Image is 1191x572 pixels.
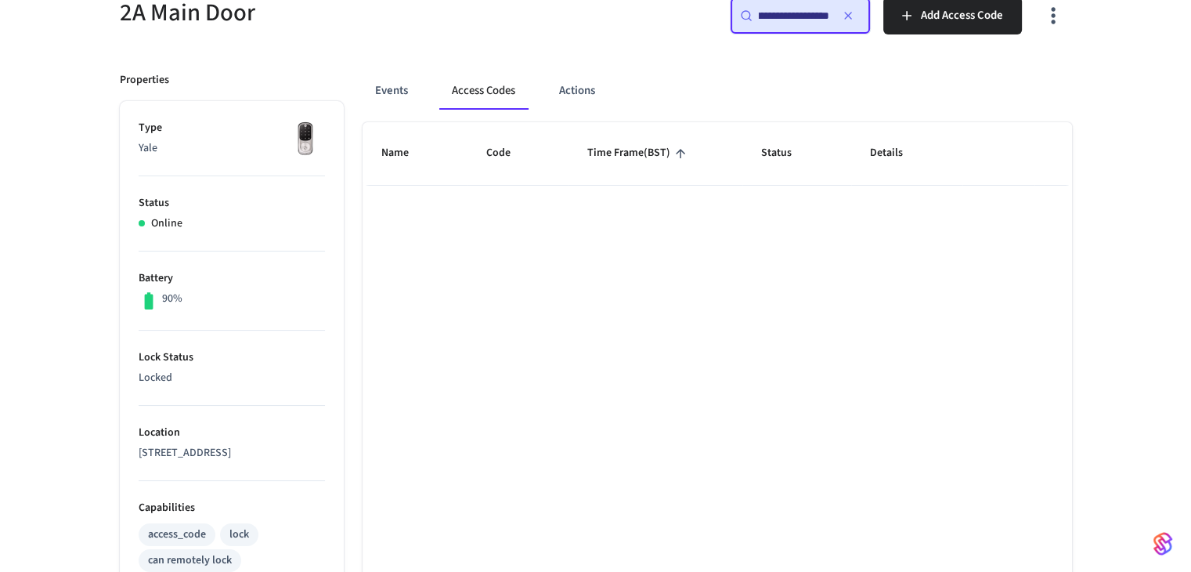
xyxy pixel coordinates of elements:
button: Access Codes [439,72,528,110]
p: Capabilities [139,500,325,516]
table: sticky table [363,122,1072,185]
p: Location [139,425,325,441]
p: Type [139,120,325,136]
p: Battery [139,270,325,287]
div: ant example [363,72,1072,110]
span: Time Frame(BST) [587,141,691,165]
p: Status [139,195,325,212]
p: Online [151,215,182,232]
span: Details [870,141,923,165]
p: Locked [139,370,325,386]
span: Name [381,141,429,165]
span: Code [486,141,531,165]
p: Yale [139,140,325,157]
button: Events [363,72,420,110]
p: [STREET_ADDRESS] [139,445,325,462]
img: SeamLogoGradient.69752ec5.svg [1153,531,1172,556]
span: Status [761,141,812,165]
p: 90% [162,291,182,307]
img: Yale Assure Touchscreen Wifi Smart Lock, Satin Nickel, Front [286,120,325,159]
p: Properties [120,72,169,89]
div: lock [229,527,249,543]
div: can remotely lock [148,552,232,569]
button: Actions [547,72,608,110]
span: Add Access Code [921,5,1003,26]
div: access_code [148,527,206,543]
p: Lock Status [139,349,325,366]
